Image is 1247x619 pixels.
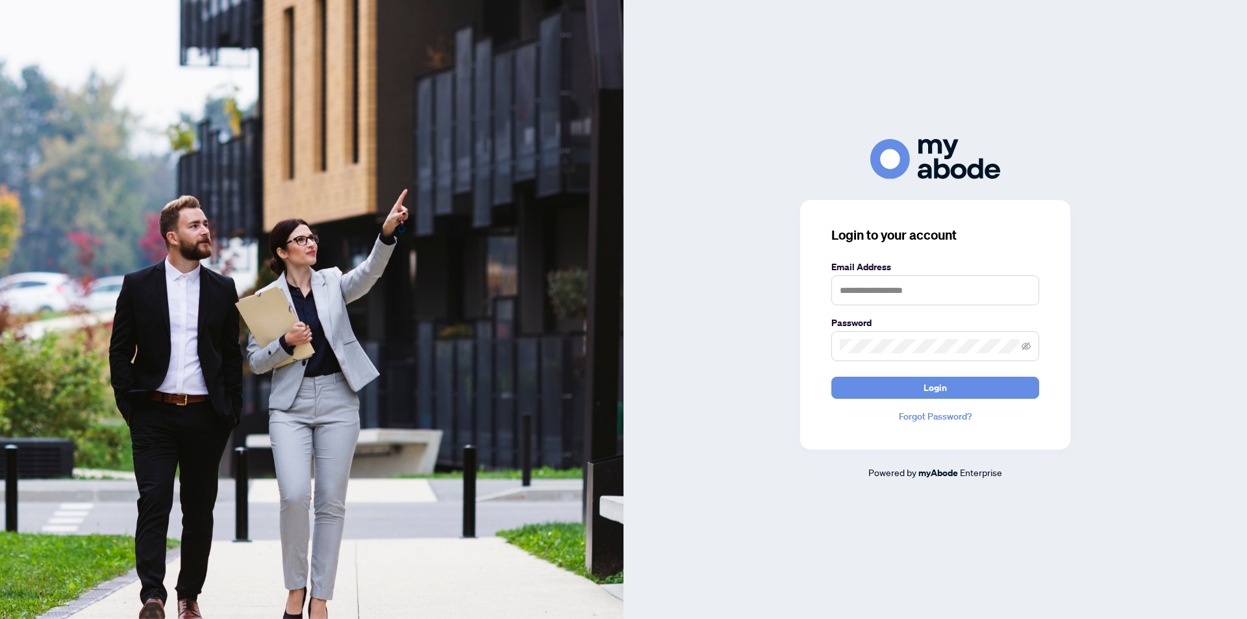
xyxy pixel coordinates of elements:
a: myAbode [918,466,958,480]
span: Login [924,377,947,398]
a: Forgot Password? [831,409,1039,423]
span: Enterprise [960,466,1002,478]
label: Email Address [831,260,1039,274]
label: Password [831,316,1039,330]
span: eye-invisible [1022,342,1031,351]
span: Powered by [868,466,916,478]
h3: Login to your account [831,226,1039,244]
button: Login [831,377,1039,399]
img: ma-logo [870,139,1000,179]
